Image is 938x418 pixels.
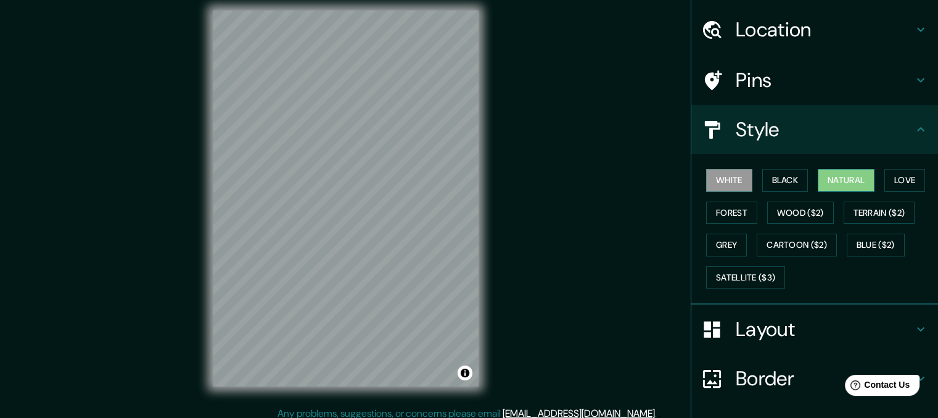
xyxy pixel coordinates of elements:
[736,117,913,142] h4: Style
[706,169,752,192] button: White
[691,5,938,54] div: Location
[213,10,479,387] canvas: Map
[884,169,925,192] button: Love
[736,366,913,391] h4: Border
[736,68,913,92] h4: Pins
[706,234,747,256] button: Grey
[757,234,837,256] button: Cartoon ($2)
[736,317,913,342] h4: Layout
[691,354,938,403] div: Border
[818,169,874,192] button: Natural
[736,17,913,42] h4: Location
[762,169,808,192] button: Black
[691,305,938,354] div: Layout
[458,366,472,380] button: Toggle attribution
[706,202,757,224] button: Forest
[706,266,785,289] button: Satellite ($3)
[844,202,915,224] button: Terrain ($2)
[828,370,924,404] iframe: Help widget launcher
[691,55,938,105] div: Pins
[691,105,938,154] div: Style
[767,202,834,224] button: Wood ($2)
[847,234,905,256] button: Blue ($2)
